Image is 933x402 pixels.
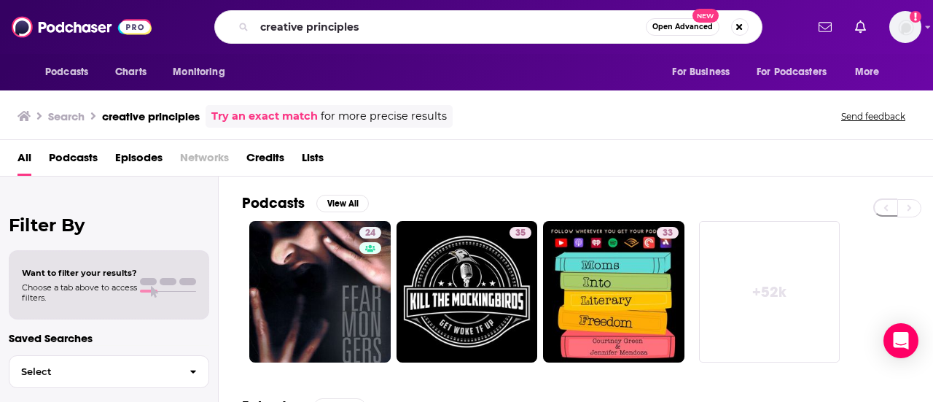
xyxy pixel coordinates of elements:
[910,11,921,23] svg: Add a profile image
[180,146,229,176] span: Networks
[242,194,369,212] a: PodcastsView All
[510,227,531,239] a: 35
[883,323,918,358] div: Open Intercom Messenger
[115,146,163,176] a: Episodes
[692,9,719,23] span: New
[106,58,155,86] a: Charts
[663,226,673,241] span: 33
[662,58,748,86] button: open menu
[45,62,88,82] span: Podcasts
[102,109,200,123] h3: creative principles
[672,62,730,82] span: For Business
[316,195,369,212] button: View All
[321,108,447,125] span: for more precise results
[22,268,137,278] span: Want to filter your results?
[813,15,838,39] a: Show notifications dropdown
[646,18,719,36] button: Open AdvancedNew
[747,58,848,86] button: open menu
[855,62,880,82] span: More
[214,10,762,44] div: Search podcasts, credits, & more...
[9,214,209,236] h2: Filter By
[652,23,713,31] span: Open Advanced
[889,11,921,43] button: Show profile menu
[515,226,526,241] span: 35
[889,11,921,43] img: User Profile
[302,146,324,176] a: Lists
[246,146,284,176] a: Credits
[845,58,898,86] button: open menu
[9,355,209,388] button: Select
[49,146,98,176] a: Podcasts
[9,331,209,345] p: Saved Searches
[889,11,921,43] span: Logged in as AtriaBooks
[211,108,318,125] a: Try an exact match
[163,58,243,86] button: open menu
[242,194,305,212] h2: Podcasts
[115,62,147,82] span: Charts
[359,227,381,239] a: 24
[22,282,137,303] span: Choose a tab above to access filters.
[48,109,85,123] h3: Search
[657,227,679,239] a: 33
[543,221,684,363] a: 33
[12,13,152,41] img: Podchaser - Follow, Share and Rate Podcasts
[757,62,827,82] span: For Podcasters
[365,226,375,241] span: 24
[397,221,538,363] a: 35
[837,110,910,123] button: Send feedback
[699,221,840,363] a: +52k
[254,15,646,39] input: Search podcasts, credits, & more...
[35,58,107,86] button: open menu
[249,221,391,363] a: 24
[17,146,31,176] a: All
[173,62,225,82] span: Monitoring
[9,367,178,376] span: Select
[849,15,872,39] a: Show notifications dropdown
